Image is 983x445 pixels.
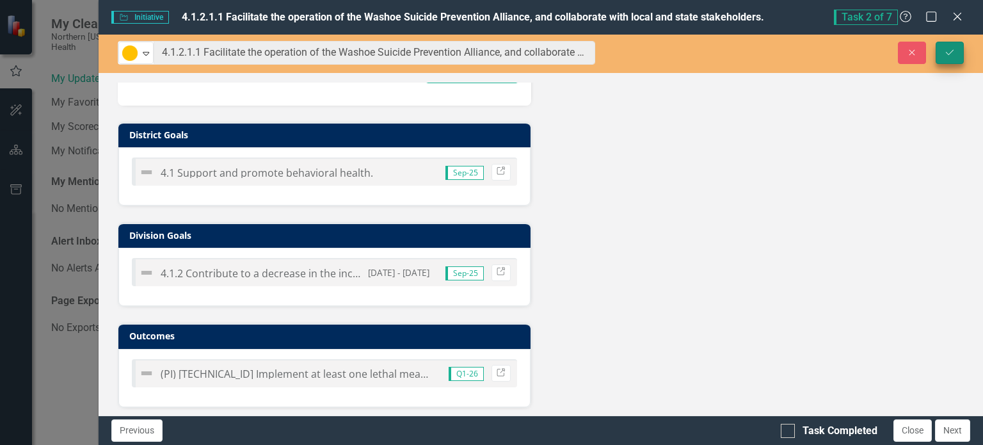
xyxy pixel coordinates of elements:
[111,419,163,442] button: Previous
[129,331,524,341] h3: Outcomes
[893,419,932,442] button: Close
[139,366,154,381] img: Not Defined
[449,367,484,381] span: Q1-26
[834,10,898,25] span: Task 2 of 7
[139,265,154,280] img: Not Defined
[111,11,169,24] span: Initiative
[935,419,970,442] button: Next
[445,266,484,280] span: Sep-25
[161,266,552,280] span: 4.1.2 Contribute to a decrease in the incidence of suicide in [GEOGRAPHIC_DATA].
[139,165,154,180] img: Not Defined
[129,130,524,140] h3: District Goals
[182,11,764,23] span: 4.1.2.1.1 Facilitate the operation of the Washoe Suicide Prevention Alliance, and collaborate wit...
[161,367,819,381] span: (PI) [TECHNICAL_ID] Implement at least one lethal means reduction strategy in coordination with t...
[3,3,382,95] p: WSPA held a formal member meeting and networking event in Quarter 1 and conducted outreach at thr...
[122,45,138,61] img: In Progress
[129,231,524,240] h3: Division Goals
[161,166,373,180] span: 4.1 Support and promote behavioral health.
[154,41,595,65] input: This field is required
[803,424,877,439] div: Task Completed
[368,266,429,279] small: [DATE] - [DATE]
[445,166,484,180] span: Sep-25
